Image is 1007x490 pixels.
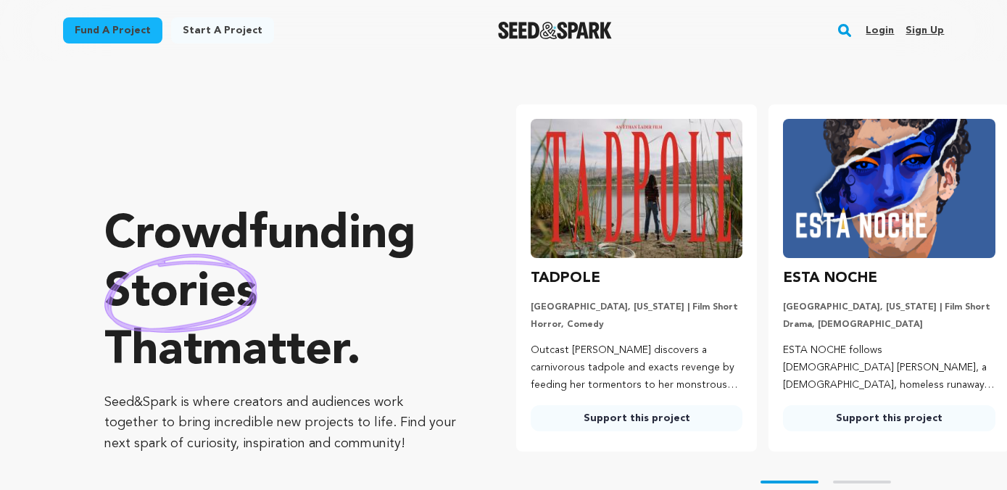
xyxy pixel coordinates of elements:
p: Crowdfunding that . [104,207,458,381]
p: Outcast [PERSON_NAME] discovers a carnivorous tadpole and exacts revenge by feeding her tormentor... [531,342,743,394]
img: hand sketched image [104,254,257,333]
img: Seed&Spark Logo Dark Mode [498,22,612,39]
a: Fund a project [63,17,162,43]
p: [GEOGRAPHIC_DATA], [US_STATE] | Film Short [531,302,743,313]
h3: TADPOLE [531,267,600,290]
a: Seed&Spark Homepage [498,22,612,39]
p: Horror, Comedy [531,319,743,331]
a: Sign up [906,19,944,42]
p: Seed&Spark is where creators and audiences work together to bring incredible new projects to life... [104,392,458,454]
img: TADPOLE image [531,119,743,258]
p: Drama, [DEMOGRAPHIC_DATA] [783,319,995,331]
a: Start a project [171,17,274,43]
a: Support this project [783,405,995,431]
img: ESTA NOCHE image [783,119,995,258]
h3: ESTA NOCHE [783,267,877,290]
p: [GEOGRAPHIC_DATA], [US_STATE] | Film Short [783,302,995,313]
a: Support this project [531,405,743,431]
span: matter [202,328,347,375]
a: Login [866,19,894,42]
p: ESTA NOCHE follows [DEMOGRAPHIC_DATA] [PERSON_NAME], a [DEMOGRAPHIC_DATA], homeless runaway, conf... [783,342,995,394]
